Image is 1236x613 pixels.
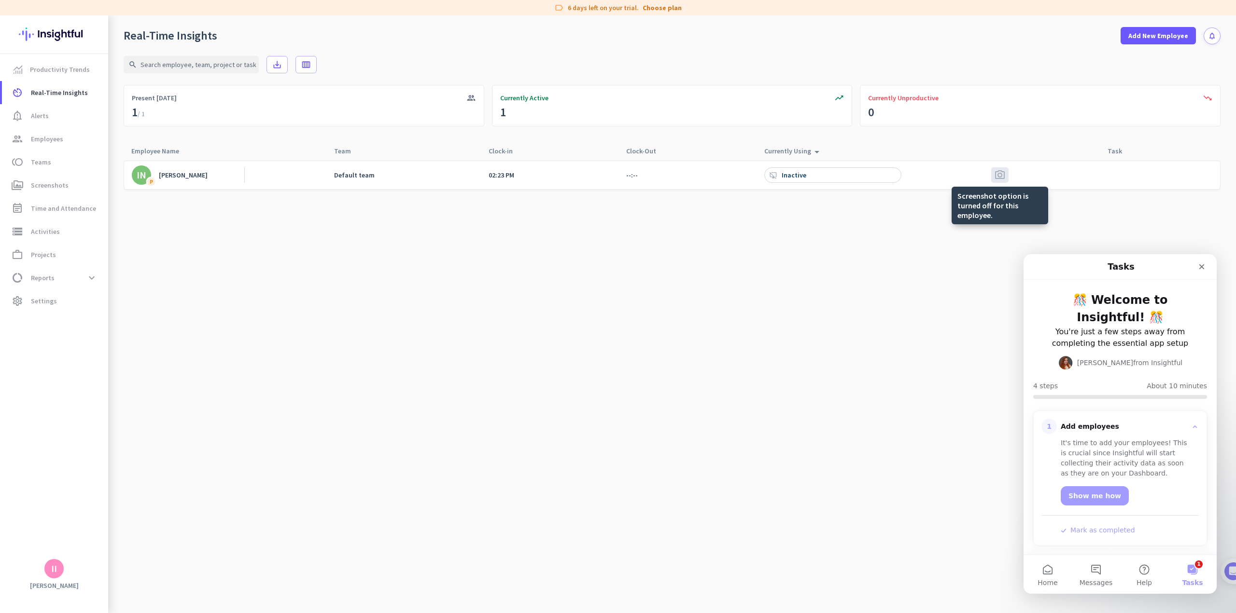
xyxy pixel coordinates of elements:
[868,93,939,103] span: Currently Unproductive
[301,60,311,69] i: calendar_view_week
[12,179,23,191] i: perm_media
[2,289,108,313] a: settingsSettings
[12,156,23,168] i: toll
[30,64,90,75] span: Productivity Trends
[554,3,564,13] i: label
[31,226,60,237] span: Activities
[834,93,844,103] i: trending_up
[500,105,506,120] div: 1
[1121,27,1196,44] button: Add New Employee
[1024,254,1217,594] iframe: Intercom live chat
[811,146,823,158] i: arrow_drop_up
[31,87,88,98] span: Real-Time Insights
[31,110,49,122] span: Alerts
[12,272,23,284] i: data_usage
[12,249,23,260] i: work_outline
[764,144,823,158] div: Currently Using
[12,203,23,214] i: event_note
[31,249,56,260] span: Projects
[12,87,23,98] i: av_timer
[124,56,259,73] input: Search employee, team, project or task
[2,58,108,81] a: menu-itemProductivity Trends
[131,144,191,158] div: Employee Name
[334,171,375,179] div: Default team
[2,197,108,220] a: event_noteTime and Attendance
[2,81,108,104] a: av_timerReal-Time Insights
[1203,93,1212,103] i: trending_down
[132,93,177,103] span: Present [DATE]
[295,56,317,73] button: calendar_view_week
[31,133,63,145] span: Employees
[994,169,1006,181] span: photo_camera
[51,564,57,573] div: II
[12,226,23,237] i: storage
[267,56,288,73] button: save_alt
[19,15,89,53] img: Insightful logo
[31,179,69,191] span: Screenshots
[626,144,668,158] div: Clock-Out
[2,243,108,266] a: work_outlineProjects
[132,165,244,185] a: INP[PERSON_NAME]
[128,60,137,69] i: search
[643,3,682,13] a: Choose plan
[1204,27,1221,44] button: notifications
[1108,144,1134,158] div: Task
[2,104,108,127] a: notification_importantAlerts
[626,171,638,179] app-real-time-attendance-cell: --:--
[132,105,145,120] div: 1
[138,109,145,118] span: / 1
[146,177,156,187] div: P
[2,174,108,197] a: perm_mediaScreenshots
[489,171,514,179] app-real-time-attendance-cell: 02:23 PM
[12,133,23,145] i: group
[770,172,777,179] i: desktop_access_disabled
[124,28,217,43] div: Real-Time Insights
[334,144,363,158] div: Team
[500,93,548,103] span: Currently Active
[12,110,23,122] i: notification_important
[31,203,96,214] span: Time and Attendance
[334,171,399,179] a: Default team
[159,171,208,179] div: [PERSON_NAME]
[868,105,874,120] div: 0
[31,272,55,284] span: Reports
[1208,32,1216,40] i: notifications
[1128,31,1188,41] span: Add New Employee
[31,295,57,307] span: Settings
[782,171,808,179] div: Inactive
[31,156,51,168] span: Teams
[466,93,476,103] i: group
[83,269,100,286] button: expand_more
[12,295,23,307] i: settings
[2,127,108,150] a: groupEmployees
[2,150,108,174] a: tollTeams
[2,266,108,289] a: data_usageReportsexpand_more
[489,144,524,158] div: Clock-in
[137,170,146,180] div: IN
[272,60,282,69] i: save_alt
[14,65,22,74] img: menu-item
[2,220,108,243] a: storageActivities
